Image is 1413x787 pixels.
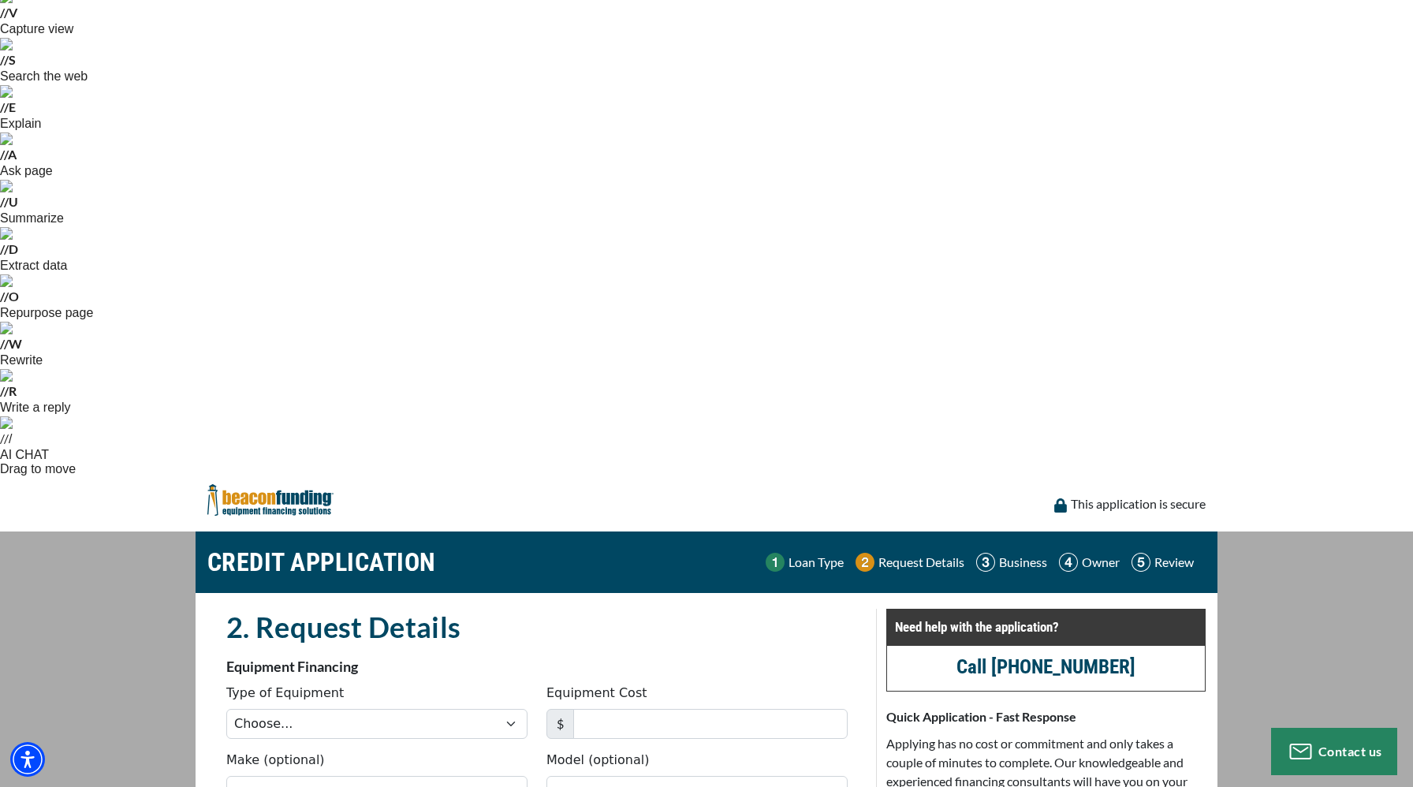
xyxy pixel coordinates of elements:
button: Contact us [1271,728,1397,775]
label: Make (optional) [226,751,325,770]
span: Contact us [1318,744,1382,759]
div: Accessibility Menu [10,742,45,777]
span: $ [546,709,574,739]
label: Model (optional) [546,751,649,770]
